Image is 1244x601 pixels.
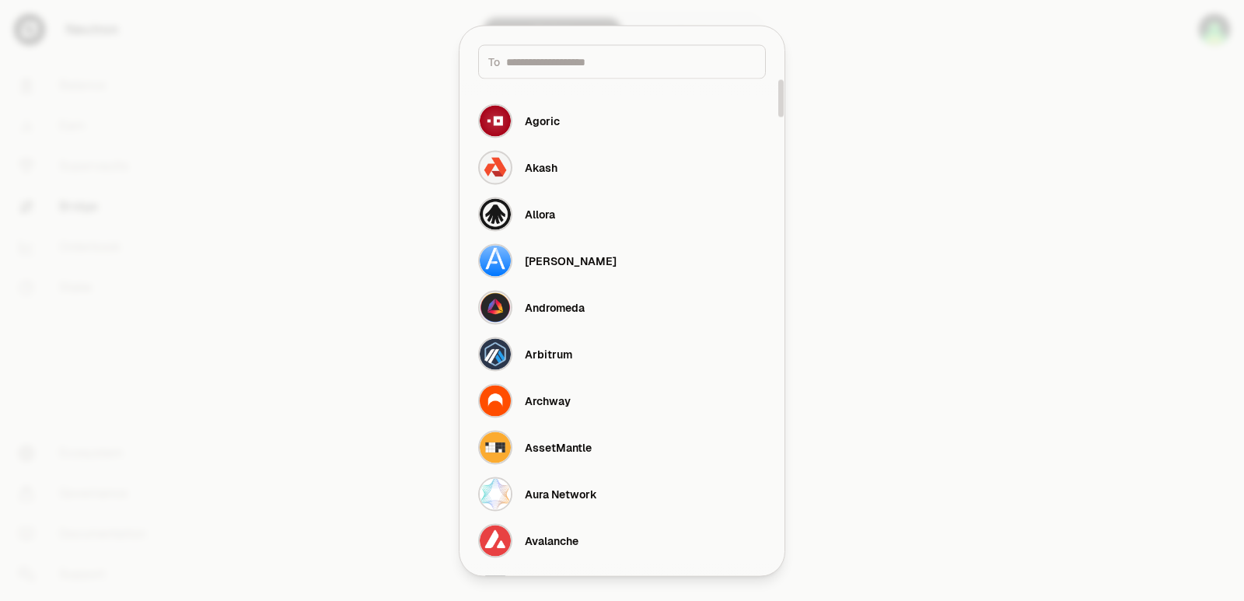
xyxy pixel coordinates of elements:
button: Aura Network LogoAura Network [469,470,775,517]
span: To [488,54,500,69]
button: Althea Logo[PERSON_NAME] [469,237,775,284]
button: Allora LogoAllora [469,190,775,237]
div: Avalanche [525,533,578,548]
img: Arbitrum Logo [480,338,511,369]
img: Agoric Logo [480,105,511,136]
img: Allora Logo [480,198,511,229]
div: Akash [525,159,557,175]
img: Avalanche Logo [480,525,511,556]
button: Andromeda LogoAndromeda [469,284,775,330]
div: Aura Network [525,486,597,501]
div: Agoric [525,113,560,128]
img: Archway Logo [480,385,511,416]
div: AssetMantle [525,439,592,455]
button: Akash LogoAkash [469,144,775,190]
div: Arbitrum [525,346,572,362]
img: Andromeda Logo [480,292,511,323]
img: Althea Logo [480,245,511,276]
img: AssetMantle Logo [480,432,511,463]
div: Allora [525,206,555,222]
button: Agoric LogoAgoric [469,97,775,144]
button: AssetMantle LogoAssetMantle [469,424,775,470]
button: Arbitrum LogoArbitrum [469,330,775,377]
div: Archway [525,393,571,408]
div: [PERSON_NAME] [525,253,617,268]
img: Akash Logo [480,152,511,183]
div: Andromeda [525,299,585,315]
img: Aura Network Logo [480,478,511,509]
button: Archway LogoArchway [469,377,775,424]
button: Avalanche LogoAvalanche [469,517,775,564]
